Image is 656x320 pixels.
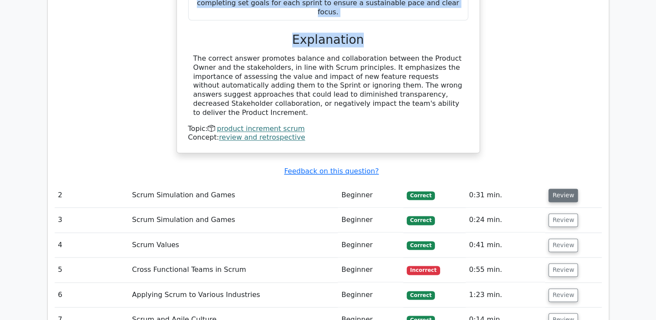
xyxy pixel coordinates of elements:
[407,241,435,250] span: Correct
[466,208,545,232] td: 0:24 min.
[193,54,463,118] div: The correct answer promotes balance and collaboration between the Product Owner and the stakehold...
[129,283,338,307] td: Applying Scrum to Various Industries
[129,233,338,258] td: Scrum Values
[466,258,545,282] td: 0:55 min.
[548,288,578,302] button: Review
[129,208,338,232] td: Scrum Simulation and Games
[466,183,545,208] td: 0:31 min.
[129,183,338,208] td: Scrum Simulation and Games
[548,238,578,252] button: Review
[407,266,440,274] span: Incorrect
[193,33,463,47] h3: Explanation
[55,208,129,232] td: 3
[217,124,304,133] a: product increment scrum
[188,133,468,142] div: Concept:
[55,283,129,307] td: 6
[129,258,338,282] td: Cross Functional Teams in Scrum
[548,213,578,227] button: Review
[219,133,305,141] a: review and retrospective
[55,258,129,282] td: 5
[407,191,435,200] span: Correct
[338,233,403,258] td: Beginner
[284,167,379,175] a: Feedback on this question?
[466,283,545,307] td: 1:23 min.
[407,216,435,225] span: Correct
[338,283,403,307] td: Beginner
[548,263,578,277] button: Review
[548,189,578,202] button: Review
[55,183,129,208] td: 2
[466,233,545,258] td: 0:41 min.
[407,291,435,300] span: Correct
[188,124,468,134] div: Topic:
[338,258,403,282] td: Beginner
[338,208,403,232] td: Beginner
[55,233,129,258] td: 4
[338,183,403,208] td: Beginner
